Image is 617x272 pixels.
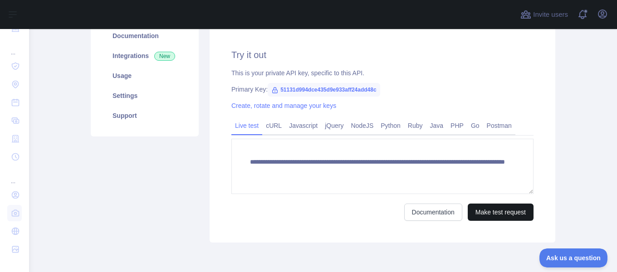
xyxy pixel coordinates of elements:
[102,26,188,46] a: Documentation
[539,248,608,267] iframe: Toggle Customer Support
[231,49,534,61] h2: Try it out
[285,118,321,133] a: Javascript
[102,46,188,66] a: Integrations New
[231,68,534,78] div: This is your private API key, specific to this API.
[102,106,188,126] a: Support
[7,167,22,185] div: ...
[262,118,285,133] a: cURL
[347,118,377,133] a: NodeJS
[468,204,534,221] button: Make test request
[154,52,175,61] span: New
[7,38,22,56] div: ...
[447,118,467,133] a: PHP
[231,102,336,109] a: Create, rotate and manage your keys
[404,118,426,133] a: Ruby
[102,66,188,86] a: Usage
[268,83,380,97] span: 51131d994dce435d9e933aff24add48c
[426,118,447,133] a: Java
[519,7,570,22] button: Invite users
[483,118,515,133] a: Postman
[102,86,188,106] a: Settings
[467,118,483,133] a: Go
[404,204,462,221] a: Documentation
[231,118,262,133] a: Live test
[533,10,568,20] span: Invite users
[321,118,347,133] a: jQuery
[231,85,534,94] div: Primary Key:
[377,118,404,133] a: Python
